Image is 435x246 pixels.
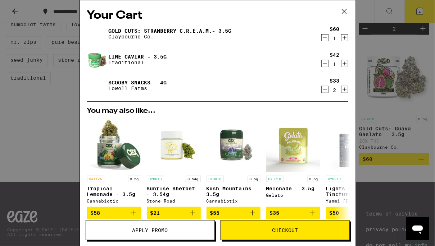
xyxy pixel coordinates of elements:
[87,199,141,203] div: Cannabiotix
[87,207,141,219] button: Add to bag
[210,210,220,216] span: $55
[128,176,141,182] p: 3.5g
[330,78,340,84] div: $33
[109,80,167,85] a: Scooby Snacks - 4g
[248,176,260,182] p: 3.5g
[266,176,284,182] p: HYBRID
[330,26,340,32] div: $60
[266,186,320,191] p: Melonade - 3.5g
[321,34,328,41] button: Decrement
[150,210,160,216] span: $21
[91,210,100,216] span: $58
[207,118,260,207] a: Open page for Kush Mountains - 3.5g from Cannabiotix
[109,85,167,91] p: Lowell Farms
[266,118,320,172] img: Gelato - Melonade - 3.5g
[207,186,260,197] p: Kush Mountains - 3.5g
[326,186,380,197] p: Lights Out Tincture - 1000mg
[147,118,201,172] img: Stone Road - Sunrise Sherbet - 3.54g
[147,207,201,219] button: Add to bag
[330,87,340,93] div: 2
[321,86,328,93] button: Decrement
[266,193,320,198] div: Gelato
[221,220,350,240] button: Checkout
[326,207,380,219] button: Add to bag
[341,86,348,93] button: Increment
[87,50,107,70] img: Lime Caviar - 3.5g
[207,118,260,172] img: Cannabiotix - Kush Mountains - 3.5g
[87,118,141,207] a: Open page for Tropical Lemonade - 3.5g from Cannabiotix
[330,61,340,67] div: 1
[147,186,201,197] p: Sunrise Sherbet - 3.54g
[109,54,167,60] a: Lime Caviar - 3.5g
[326,118,380,172] img: Yummi Karma - Lights Out Tincture - 1000mg
[266,118,320,207] a: Open page for Melonade - 3.5g from Gelato
[270,210,280,216] span: $35
[406,217,429,240] iframe: Button to launch messaging window
[326,176,343,182] p: HYBRID
[207,176,224,182] p: HYBRID
[86,220,215,240] button: Apply Promo
[326,118,380,207] a: Open page for Lights Out Tincture - 1000mg from Yummi Karma
[330,52,340,58] div: $42
[341,34,348,41] button: Increment
[186,176,201,182] p: 3.54g
[326,199,380,203] div: Yummi [DATE]
[330,36,340,41] div: 1
[330,210,339,216] span: $50
[307,176,320,182] p: 3.5g
[147,118,201,207] a: Open page for Sunrise Sherbet - 3.54g from Stone Road
[132,228,168,233] span: Apply Promo
[87,176,104,182] p: SATIVA
[207,207,260,219] button: Add to bag
[109,60,167,65] p: Traditional
[109,28,232,34] a: Gold Cuts: Strawberry C.R.E.A.M.- 3.5g
[321,60,328,67] button: Decrement
[272,228,298,233] span: Checkout
[87,186,141,197] p: Tropical Lemonade - 3.5g
[87,75,107,96] img: Scooby Snacks - 4g
[147,176,164,182] p: HYBRID
[266,207,320,219] button: Add to bag
[147,199,201,203] div: Stone Road
[207,199,260,203] div: Cannabiotix
[87,8,348,24] h2: Your Cart
[341,60,348,67] button: Increment
[87,107,348,115] h2: You may also like...
[87,24,107,44] img: Gold Cuts: Strawberry C.R.E.A.M.- 3.5g
[109,34,232,40] p: Claybourne Co.
[87,118,141,172] img: Cannabiotix - Tropical Lemonade - 3.5g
